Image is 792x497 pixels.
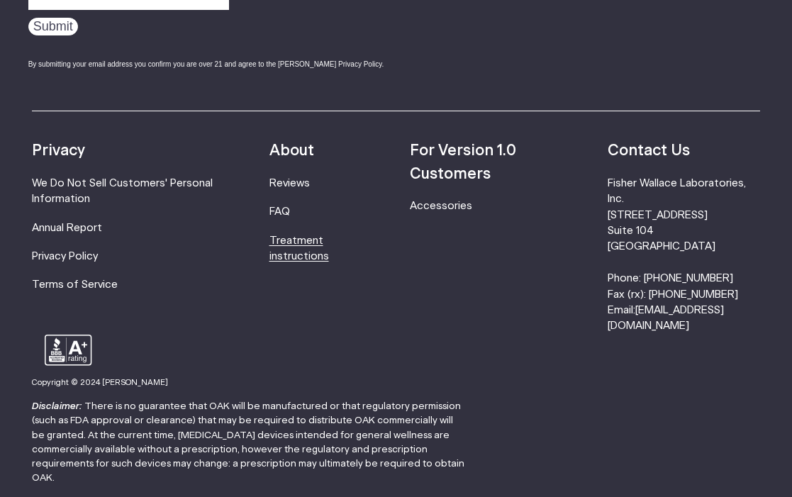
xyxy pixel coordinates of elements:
[32,251,98,262] a: Privacy Policy
[269,178,310,189] a: Reviews
[269,235,329,262] a: Treatment instructions
[608,143,690,158] strong: Contact Us
[410,143,516,181] strong: For Version 1.0 Customers
[608,176,760,335] li: Fisher Wallace Laboratories, Inc. [STREET_ADDRESS] Suite 104 [GEOGRAPHIC_DATA] Phone: [PHONE_NUMB...
[410,201,472,211] a: Accessories
[32,379,168,386] small: Copyright © 2024 [PERSON_NAME]
[32,401,82,411] strong: Disclaimer:
[28,18,78,35] input: Submit
[32,143,85,158] strong: Privacy
[32,279,118,290] a: Terms of Service
[32,178,213,204] a: We Do Not Sell Customers' Personal Information
[32,399,466,486] p: There is no guarantee that OAK will be manufactured or that regulatory permission (such as FDA ap...
[28,59,418,69] div: By submitting your email address you confirm you are over 21 and agree to the [PERSON_NAME] Priva...
[608,305,724,331] a: [EMAIL_ADDRESS][DOMAIN_NAME]
[269,206,290,217] a: FAQ
[32,223,102,233] a: Annual Report
[269,143,314,158] strong: About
